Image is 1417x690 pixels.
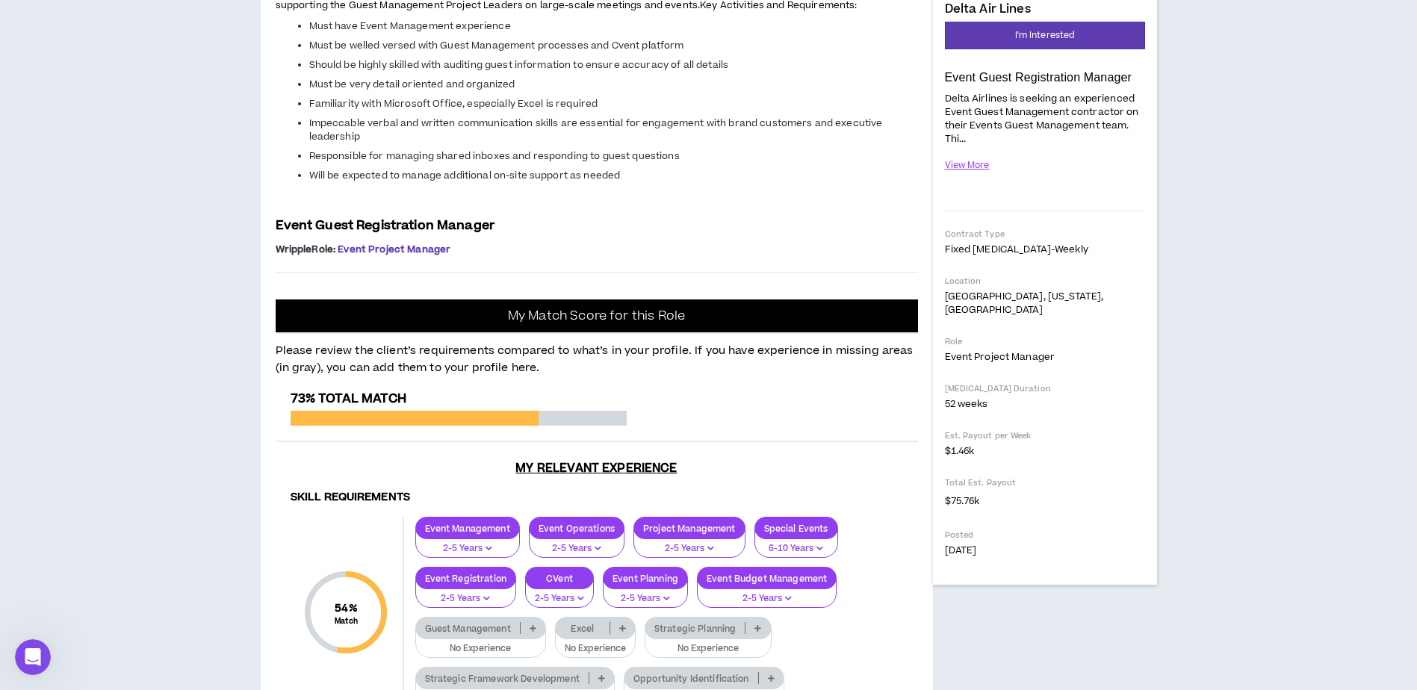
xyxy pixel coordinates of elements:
p: 2-5 Years [613,592,678,606]
button: 6-10 Years [754,529,838,558]
p: Special Events [755,523,837,534]
span: Fixed [MEDICAL_DATA] - weekly [945,243,1088,256]
span: Must have Event Management experience [309,19,511,33]
span: Wripple Role : [276,243,336,256]
button: No Experience [415,630,546,658]
p: Total Est. Payout [945,477,1145,488]
button: I'm Interested [945,22,1145,49]
button: No Experience [555,630,636,658]
button: 2-5 Years [603,579,688,608]
p: 2-5 Years [425,592,507,606]
p: Event Management [416,523,519,534]
h4: Delta Air Lines [945,2,1031,16]
span: Event Guest Registration Manager [276,217,494,234]
p: Event Operations [530,523,624,534]
p: Opportunity Identification [624,673,758,684]
span: Event Project Manager [338,243,450,256]
p: Event Guest Registration Manager [945,70,1145,85]
small: Match [335,616,358,627]
p: Project Management [634,523,745,534]
p: No Experience [654,642,762,656]
span: Responsible for managing shared inboxes and responding to guest questions [309,149,680,163]
p: Delta Airlines is seeking an experienced Event Guest Management contractor on their Events Guest ... [945,90,1145,146]
p: Strategic Framework Development [416,673,589,684]
p: $1.46k [945,444,1145,458]
p: 2-5 Years [539,542,615,556]
p: Strategic Planning [645,623,745,634]
p: 2-5 Years [707,592,827,606]
p: No Experience [425,642,536,656]
p: Event Budget Management [698,573,836,584]
span: 73% Total Match [291,390,406,408]
p: Please review the client’s requirements compared to what’s in your profile. If you have experienc... [276,334,918,376]
span: I'm Interested [1015,28,1075,43]
span: Will be expected to manage additional on-site support as needed [309,169,621,182]
p: Excel [556,623,610,634]
p: 52 weeks [945,397,1145,411]
p: My Match Score for this Role [508,308,685,323]
button: 2-5 Years [415,529,520,558]
button: 2-5 Years [633,529,745,558]
p: [MEDICAL_DATA] Duration [945,383,1145,394]
p: No Experience [565,642,626,656]
button: 2-5 Years [697,579,837,608]
span: Should be highly skilled with auditing guest information to ensure accuracy of all details [309,58,729,72]
button: No Experience [645,630,772,658]
p: Role [945,336,1145,347]
h4: Skill Requirements [291,491,903,505]
p: Event Planning [604,573,687,584]
span: Event Project Manager [945,350,1055,364]
span: 54 % [335,600,358,616]
p: 2-5 Years [535,592,584,606]
button: 2-5 Years [529,529,624,558]
span: Impeccable verbal and written communication skills are essential for engagement with brand custom... [309,116,883,143]
p: Location [945,276,1145,287]
p: CVent [526,573,593,584]
p: [GEOGRAPHIC_DATA], [US_STATE], [GEOGRAPHIC_DATA] [945,290,1145,317]
p: Guest Management [416,623,520,634]
span: Must be very detail oriented and organized [309,78,515,91]
p: Event Registration [416,573,516,584]
button: View More [945,152,990,178]
p: Est. Payout per Week [945,430,1145,441]
p: 2-5 Years [425,542,510,556]
span: Must be welled versed with Guest Management processes and Cvent platform [309,39,684,52]
p: 2-5 Years [643,542,736,556]
span: $75.76k [945,491,980,509]
p: Contract Type [945,229,1145,240]
h3: My Relevant Experience [276,461,918,476]
button: 2-5 Years [525,579,594,608]
button: 2-5 Years [415,579,517,608]
p: [DATE] [945,544,1145,557]
span: Familiarity with Microsoft Office, especially Excel is required [309,97,598,111]
p: Posted [945,529,1145,541]
p: 6-10 Years [764,542,828,556]
iframe: Intercom live chat [15,639,51,675]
